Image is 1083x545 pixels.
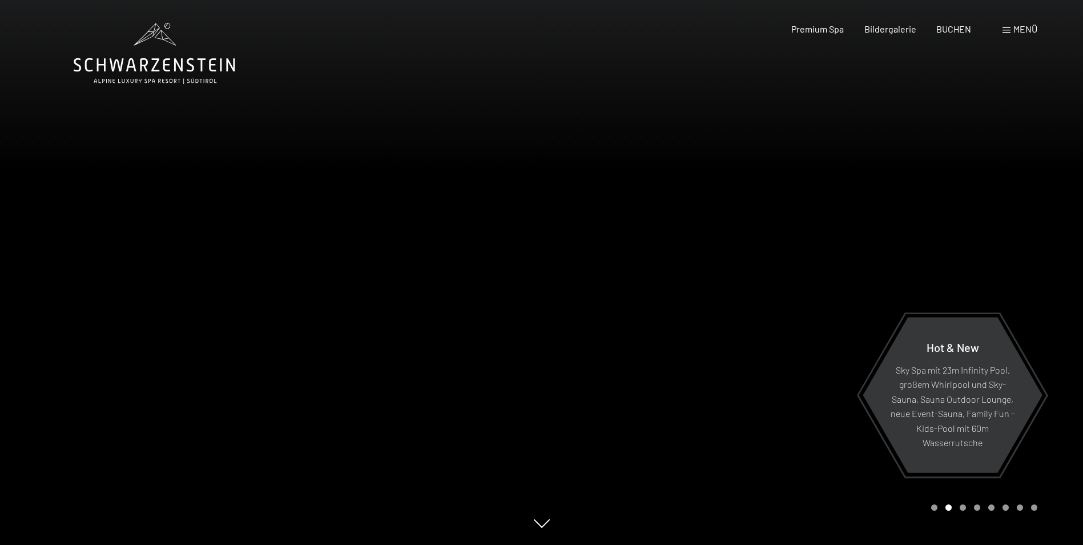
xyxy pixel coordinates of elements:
div: Carousel Pagination [927,504,1037,511]
div: Carousel Page 6 [1003,504,1009,511]
p: Sky Spa mit 23m Infinity Pool, großem Whirlpool und Sky-Sauna, Sauna Outdoor Lounge, neue Event-S... [891,362,1014,450]
a: BUCHEN [936,23,971,34]
a: Bildergalerie [864,23,916,34]
div: Carousel Page 1 [931,504,937,511]
div: Carousel Page 7 [1017,504,1023,511]
div: Carousel Page 4 [974,504,980,511]
span: Menü [1013,23,1037,34]
a: Premium Spa [791,23,844,34]
div: Carousel Page 5 [988,504,995,511]
div: Carousel Page 3 [960,504,966,511]
div: Carousel Page 2 (Current Slide) [945,504,952,511]
div: Carousel Page 8 [1031,504,1037,511]
a: Hot & New Sky Spa mit 23m Infinity Pool, großem Whirlpool und Sky-Sauna, Sauna Outdoor Lounge, ne... [862,316,1043,474]
span: Hot & New [927,340,979,354]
